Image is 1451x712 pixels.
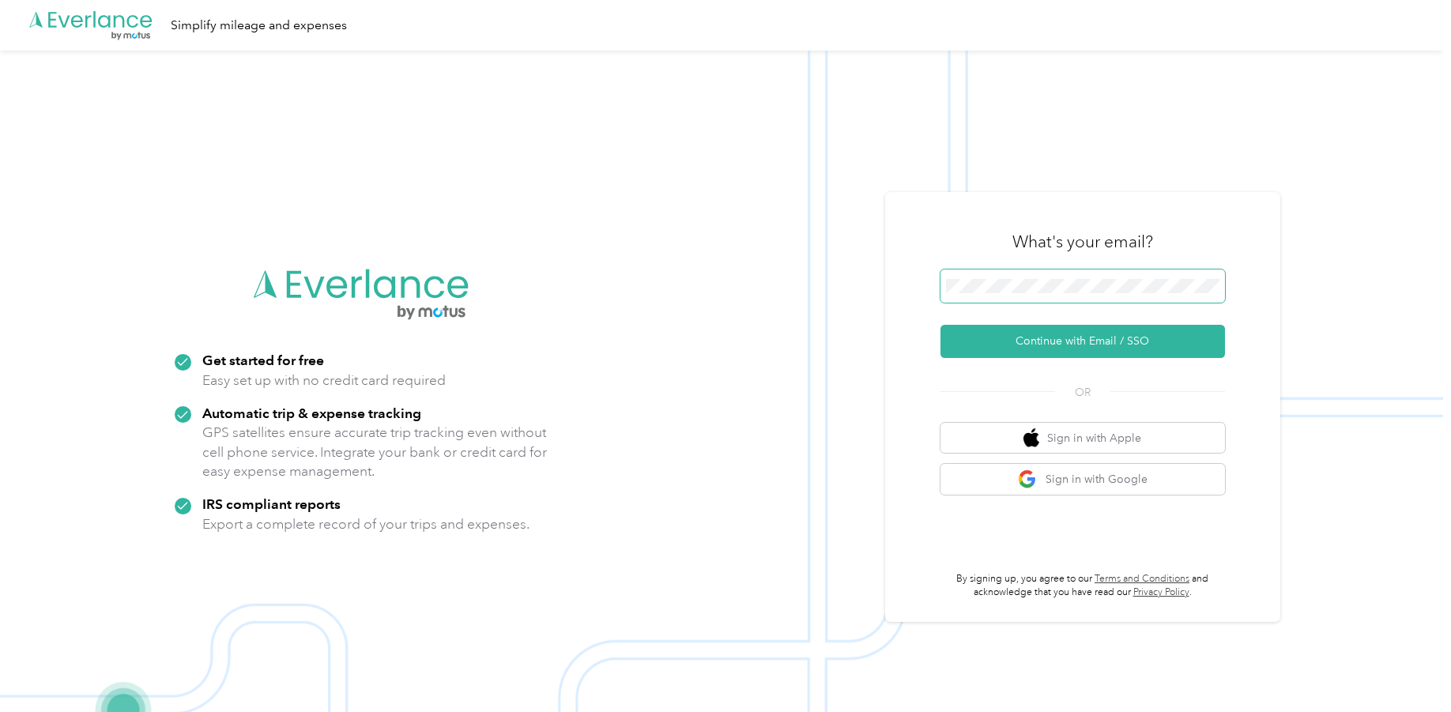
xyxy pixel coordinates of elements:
[202,514,530,534] p: Export a complete record of your trips and expenses.
[1023,428,1039,448] img: apple logo
[1012,231,1153,253] h3: What's your email?
[1095,573,1189,585] a: Terms and Conditions
[1018,469,1038,489] img: google logo
[202,352,324,368] strong: Get started for free
[940,572,1225,600] p: By signing up, you agree to our and acknowledge that you have read our .
[202,423,548,481] p: GPS satellites ensure accurate trip tracking even without cell phone service. Integrate your bank...
[1133,586,1189,598] a: Privacy Policy
[202,495,341,512] strong: IRS compliant reports
[202,371,446,390] p: Easy set up with no credit card required
[171,16,347,36] div: Simplify mileage and expenses
[940,423,1225,454] button: apple logoSign in with Apple
[1055,384,1110,401] span: OR
[202,405,421,421] strong: Automatic trip & expense tracking
[940,325,1225,358] button: Continue with Email / SSO
[940,464,1225,495] button: google logoSign in with Google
